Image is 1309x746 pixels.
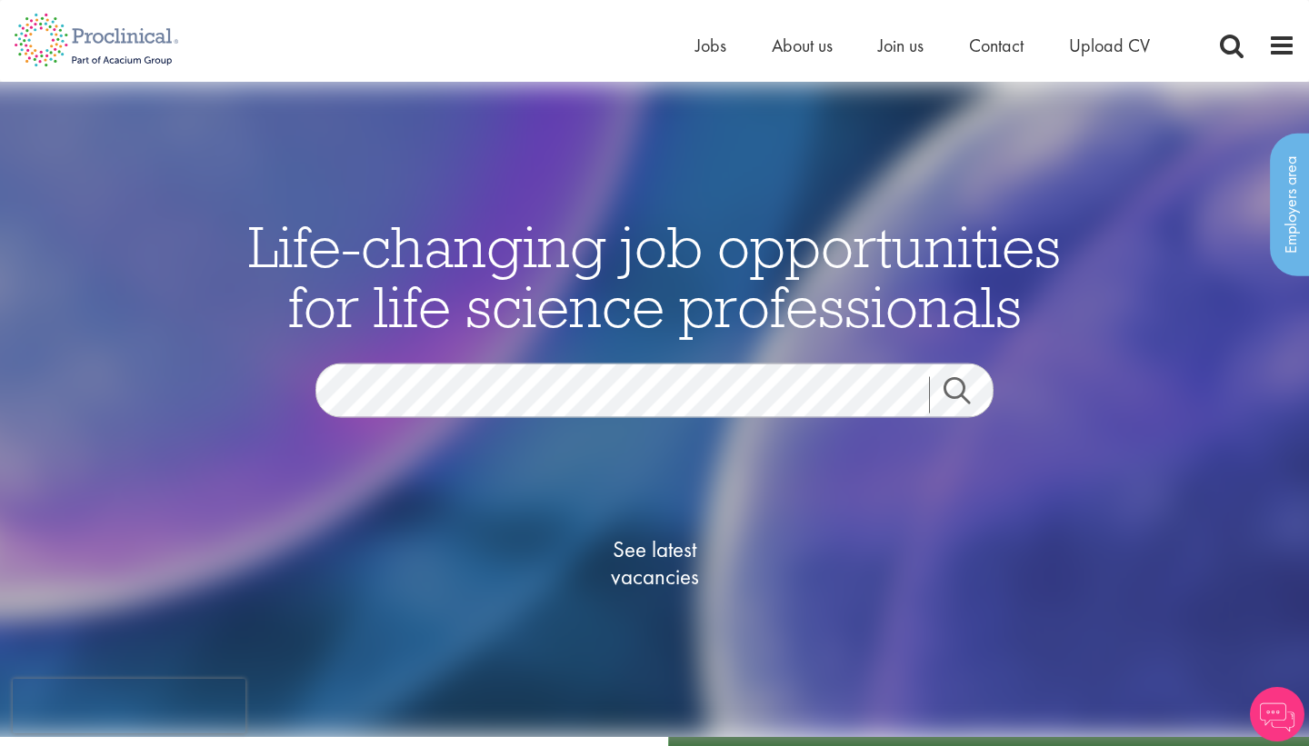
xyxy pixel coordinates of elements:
span: See latest vacancies [564,535,745,590]
a: Jobs [695,34,726,57]
a: See latestvacancies [564,463,745,662]
span: Life-changing job opportunities for life science professionals [248,209,1061,342]
img: Chatbot [1250,687,1304,741]
a: Job search submit button [929,376,1007,413]
a: Upload CV [1069,34,1150,57]
a: About us [772,34,833,57]
a: Contact [969,34,1024,57]
iframe: reCAPTCHA [13,679,245,733]
a: Join us [878,34,924,57]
